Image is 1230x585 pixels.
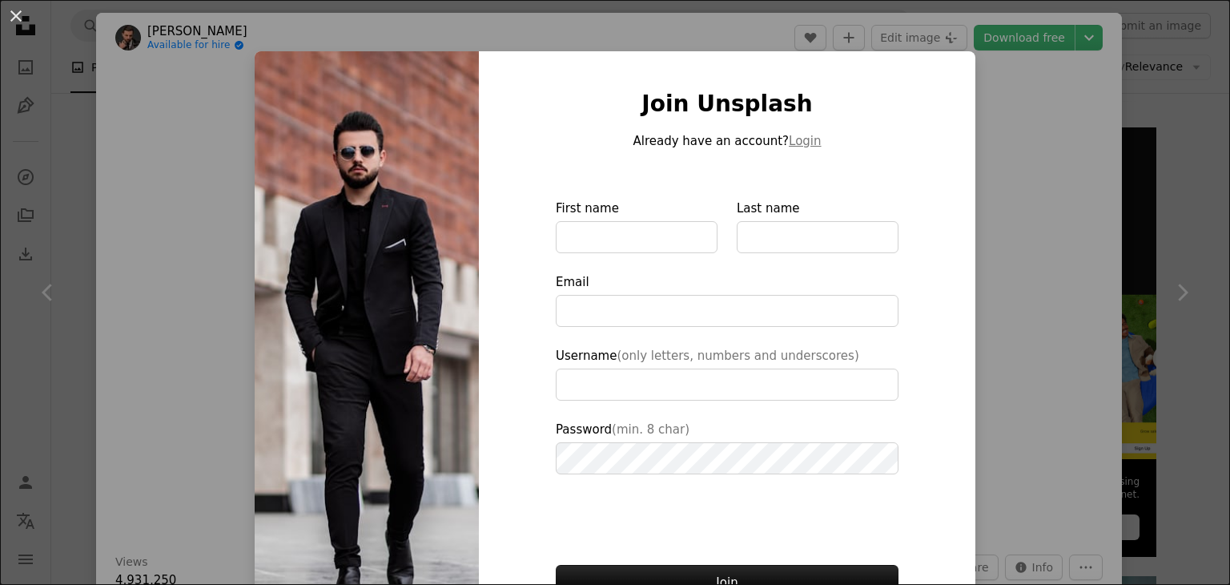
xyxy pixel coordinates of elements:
input: Last name [737,221,898,253]
label: Email [556,272,898,327]
label: First name [556,199,717,253]
p: Already have an account? [556,131,898,151]
input: First name [556,221,717,253]
h1: Join Unsplash [556,90,898,119]
label: Password [556,420,898,474]
label: Last name [737,199,898,253]
input: Email [556,295,898,327]
span: (min. 8 char) [612,422,689,437]
input: Password(min. 8 char) [556,442,898,474]
button: Login [789,131,821,151]
span: (only letters, numbers and underscores) [617,349,858,363]
label: Username [556,346,898,401]
input: Username(only letters, numbers and underscores) [556,369,898,401]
